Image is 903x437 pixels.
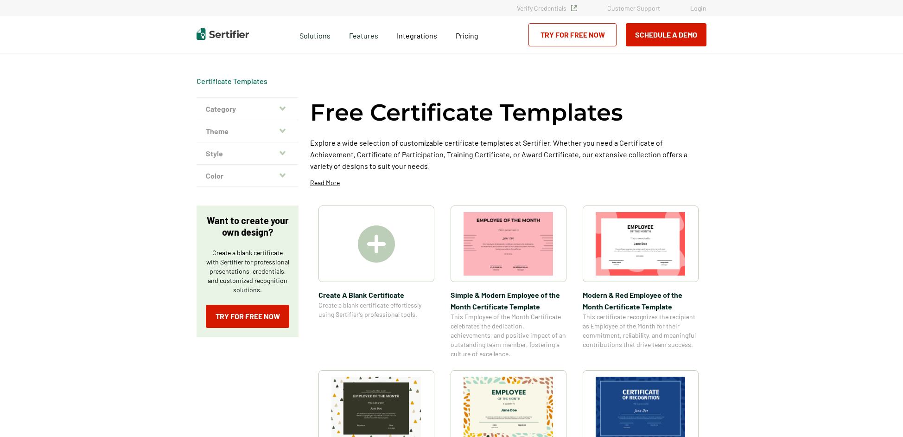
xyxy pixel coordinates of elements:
[451,206,566,359] a: Simple & Modern Employee of the Month Certificate TemplateSimple & Modern Employee of the Month C...
[596,212,686,276] img: Modern & Red Employee of the Month Certificate Template
[456,29,478,40] a: Pricing
[206,248,289,295] p: Create a blank certificate with Sertifier for professional presentations, credentials, and custom...
[451,289,566,312] span: Simple & Modern Employee of the Month Certificate Template
[318,301,434,319] span: Create a blank certificate effortlessly using Sertifier’s professional tools.
[310,137,706,172] p: Explore a wide selection of customizable certificate templates at Sertifier. Whether you need a C...
[349,29,378,40] span: Features
[206,305,289,328] a: Try for Free Now
[197,77,267,85] a: Certificate Templates
[397,29,437,40] a: Integrations
[583,289,699,312] span: Modern & Red Employee of the Month Certificate Template
[197,120,299,142] button: Theme
[464,212,553,276] img: Simple & Modern Employee of the Month Certificate Template
[318,289,434,301] span: Create A Blank Certificate
[528,23,617,46] a: Try for Free Now
[607,4,660,12] a: Customer Support
[310,97,623,128] h1: Free Certificate Templates
[451,312,566,359] span: This Employee of the Month Certificate celebrates the dedication, achievements, and positive impa...
[197,28,249,40] img: Sertifier | Digital Credentialing Platform
[517,4,577,12] a: Verify Credentials
[456,31,478,40] span: Pricing
[197,165,299,187] button: Color
[583,312,699,349] span: This certificate recognizes the recipient as Employee of the Month for their commitment, reliabil...
[310,178,340,187] p: Read More
[197,77,267,86] div: Breadcrumb
[197,142,299,165] button: Style
[197,77,267,86] span: Certificate Templates
[197,98,299,120] button: Category
[583,206,699,359] a: Modern & Red Employee of the Month Certificate TemplateModern & Red Employee of the Month Certifi...
[358,225,395,263] img: Create A Blank Certificate
[571,5,577,11] img: Verified
[397,31,437,40] span: Integrations
[690,4,706,12] a: Login
[206,215,289,238] p: Want to create your own design?
[299,29,331,40] span: Solutions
